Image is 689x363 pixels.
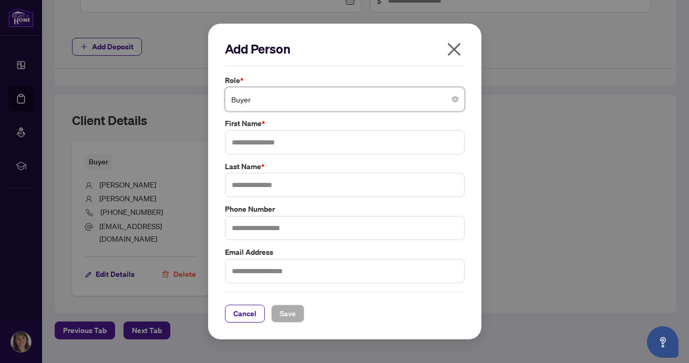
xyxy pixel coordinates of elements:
[271,305,304,323] button: Save
[446,41,462,58] span: close
[225,40,465,57] h2: Add Person
[647,326,678,358] button: Open asap
[225,246,465,258] label: Email Address
[225,305,265,323] button: Cancel
[225,118,465,129] label: First Name
[225,75,465,86] label: Role
[233,305,256,322] span: Cancel
[225,161,465,172] label: Last Name
[225,203,465,215] label: Phone Number
[452,96,458,102] span: close-circle
[231,89,458,109] span: Buyer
